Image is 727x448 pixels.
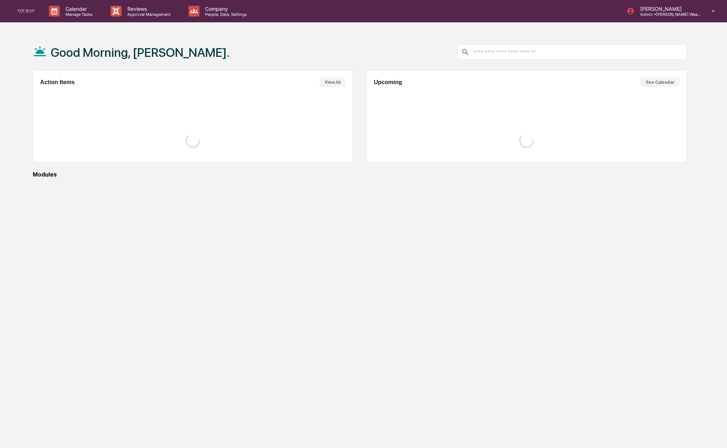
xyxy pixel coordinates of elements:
p: Company [199,6,250,12]
div: Modules [33,171,687,178]
p: [PERSON_NAME] [635,6,701,12]
h2: Action Items [40,79,75,86]
button: View All [320,78,346,87]
p: Admin • [PERSON_NAME] Wealth [635,12,701,17]
h2: Upcoming [374,79,402,86]
h1: Good Morning, [PERSON_NAME]. [51,45,230,60]
p: Reviews [122,6,174,12]
p: Manage Tasks [60,12,96,17]
p: Approval Management [122,12,174,17]
p: People, Data, Settings [199,12,250,17]
button: See Calendar [641,78,679,87]
p: Calendar [60,6,96,12]
img: logo [17,9,35,13]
